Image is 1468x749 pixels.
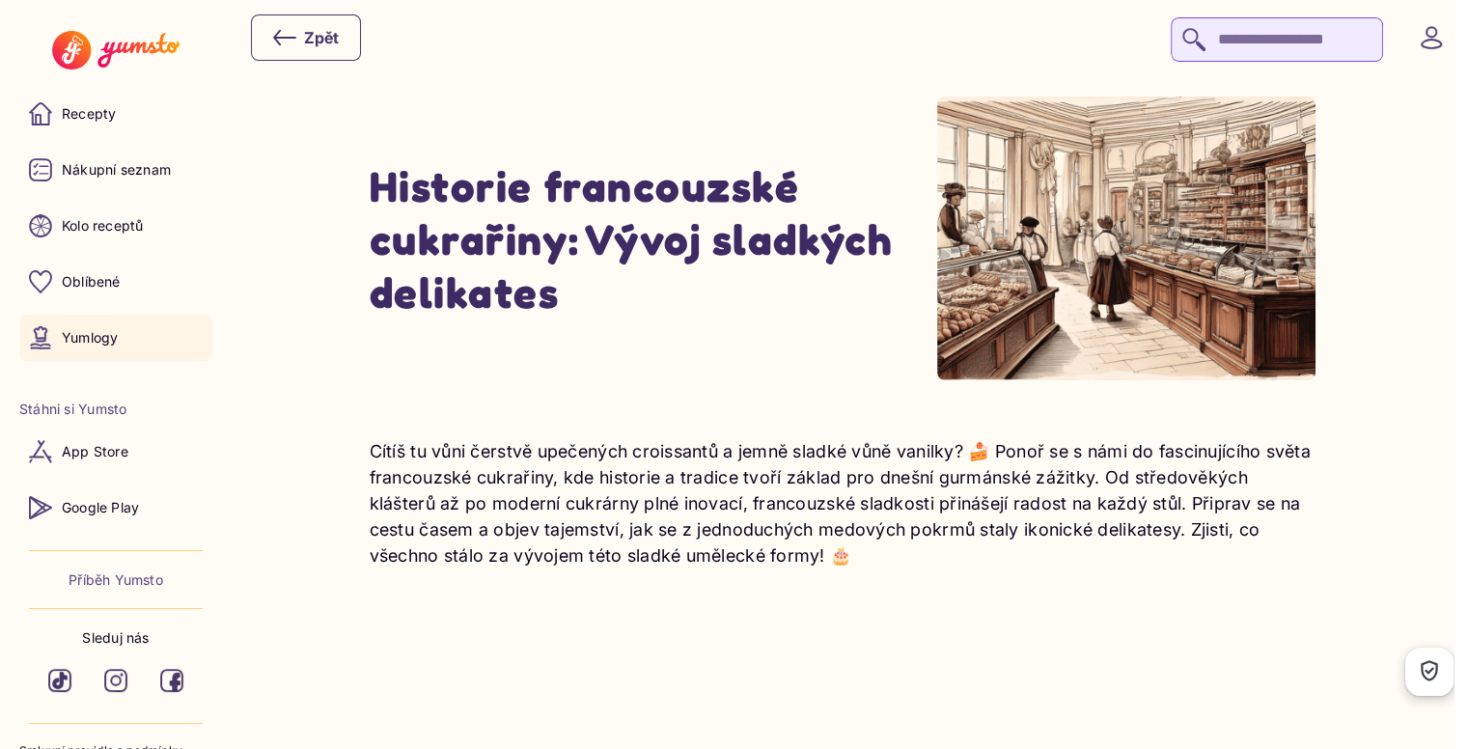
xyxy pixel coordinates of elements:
p: Google Play [62,498,139,517]
a: Recepty [19,91,212,137]
a: Nákupní seznam [19,147,212,193]
p: App Store [62,442,128,461]
button: Zpět [251,14,361,61]
p: Nákupní seznam [62,160,171,180]
a: App Store [19,429,212,475]
p: Sleduj nás [82,628,149,648]
p: Kolo receptů [62,216,144,236]
a: Oblíbené [19,259,212,305]
div: Zpět [273,26,339,49]
a: Yumlogy [19,315,212,361]
img: Ilustrace francouzské pekárny z 18. století s pečivem a zákazníky [937,97,1316,380]
p: Recepty [62,104,116,124]
iframe: Advertisement [370,626,1328,745]
a: Google Play [19,485,212,531]
h1: Historie francouzské cukrařiny: Vývoj sladkých delikates [370,159,937,319]
a: Příběh Yumsto [69,570,163,590]
p: Cítíš tu vůni čerstvě upečených croissantů a jemně sladké vůně vanilky? 🍰 Ponoř se s námi do fasc... [370,438,1316,569]
li: Stáhni si Yumsto [19,400,212,419]
img: Yumsto logo [52,31,179,69]
p: Yumlogy [62,328,118,347]
p: Oblíbené [62,272,121,291]
a: Kolo receptů [19,203,212,249]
